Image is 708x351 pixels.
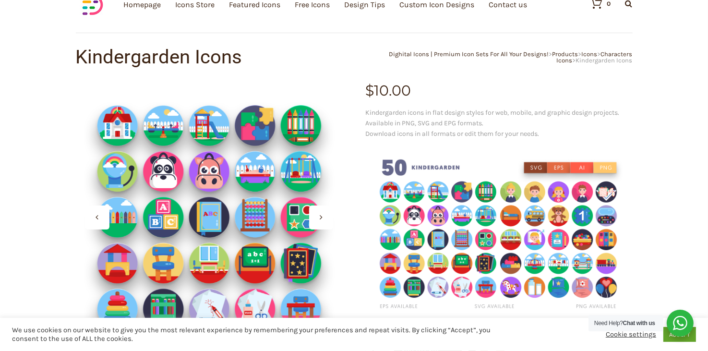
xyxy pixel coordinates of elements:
[557,50,633,64] a: Characters Icons
[576,57,633,64] span: Kindergarden Icons
[663,327,696,342] a: ACCEPT
[76,48,354,67] h1: Kindergarden Icons
[12,326,491,343] div: We use cookies on our website to give you the most relevant experience by remembering your prefer...
[365,146,633,324] img: Kindergarden icons png/svg/eps
[389,50,549,58] a: Dighital Icons | Premium Icon Sets For All Your Designs!
[582,50,598,58] a: Icons
[365,108,633,139] p: Kindergarden icons in flat design styles for web, mobile, and graphic design projects. Available ...
[552,50,578,58] a: Products
[365,82,411,99] bdi: 10.00
[606,330,656,339] a: Cookie settings
[623,320,655,327] strong: Chat with us
[607,0,611,7] div: 0
[594,320,655,327] span: Need Help?
[365,82,374,99] span: $
[354,51,633,63] div: > > > >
